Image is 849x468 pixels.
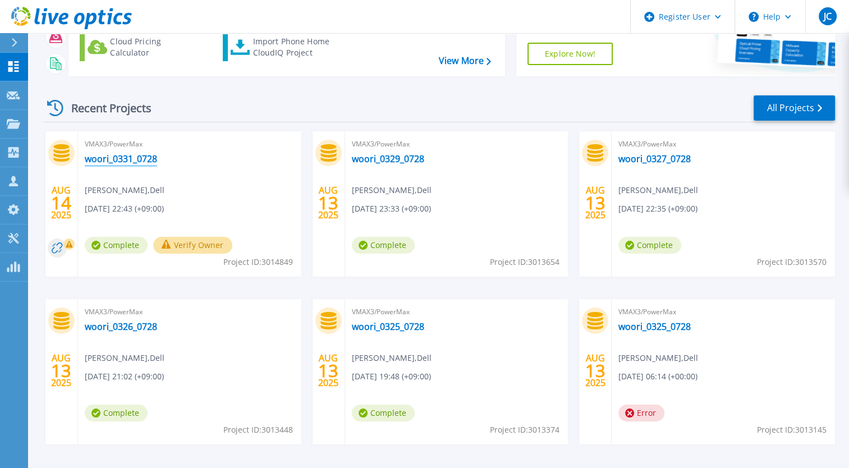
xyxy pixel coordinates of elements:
div: Import Phone Home CloudIQ Project [253,36,340,58]
span: [PERSON_NAME] , Dell [85,184,164,196]
span: Error [618,405,664,421]
span: 13 [51,366,71,375]
a: All Projects [754,95,835,121]
span: 13 [585,366,605,375]
span: 14 [51,198,71,208]
button: Verify Owner [153,237,232,254]
span: [PERSON_NAME] , Dell [618,352,698,364]
div: AUG 2025 [51,350,72,391]
a: woori_0325_0728 [352,321,424,332]
span: [PERSON_NAME] , Dell [85,352,164,364]
a: View More [439,56,491,66]
span: [DATE] 06:14 (+00:00) [618,370,697,383]
span: [PERSON_NAME] , Dell [618,184,698,196]
span: VMAX3/PowerMax [618,138,828,150]
span: 13 [318,366,338,375]
a: Explore Now! [527,43,613,65]
span: Project ID: 3013145 [757,424,827,436]
span: VMAX3/PowerMax [85,138,295,150]
span: Project ID: 3014849 [223,256,293,268]
span: VMAX3/PowerMax [352,306,562,318]
a: woori_0325_0728 [618,321,691,332]
div: Recent Projects [43,94,167,122]
span: VMAX3/PowerMax [85,306,295,318]
span: Project ID: 3013654 [490,256,559,268]
span: [DATE] 19:48 (+09:00) [352,370,431,383]
span: Project ID: 3013448 [223,424,293,436]
a: woori_0331_0728 [85,153,157,164]
span: 13 [318,198,338,208]
span: Complete [85,405,148,421]
span: Complete [85,237,148,254]
div: AUG 2025 [318,182,339,223]
span: 13 [585,198,605,208]
span: [DATE] 22:35 (+09:00) [618,203,697,215]
span: [DATE] 23:33 (+09:00) [352,203,431,215]
a: woori_0326_0728 [85,321,157,332]
span: [DATE] 21:02 (+09:00) [85,370,164,383]
span: Complete [352,405,415,421]
a: woori_0329_0728 [352,153,424,164]
span: Project ID: 3013570 [757,256,827,268]
span: Complete [618,237,681,254]
span: JC [823,12,831,21]
span: Complete [352,237,415,254]
span: [DATE] 22:43 (+09:00) [85,203,164,215]
div: AUG 2025 [585,350,606,391]
div: Cloud Pricing Calculator [110,36,200,58]
div: AUG 2025 [51,182,72,223]
span: [PERSON_NAME] , Dell [352,184,432,196]
span: [PERSON_NAME] , Dell [352,352,432,364]
span: VMAX3/PowerMax [352,138,562,150]
a: Cloud Pricing Calculator [80,33,205,61]
span: Project ID: 3013374 [490,424,559,436]
div: AUG 2025 [318,350,339,391]
span: VMAX3/PowerMax [618,306,828,318]
div: AUG 2025 [585,182,606,223]
a: woori_0327_0728 [618,153,691,164]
